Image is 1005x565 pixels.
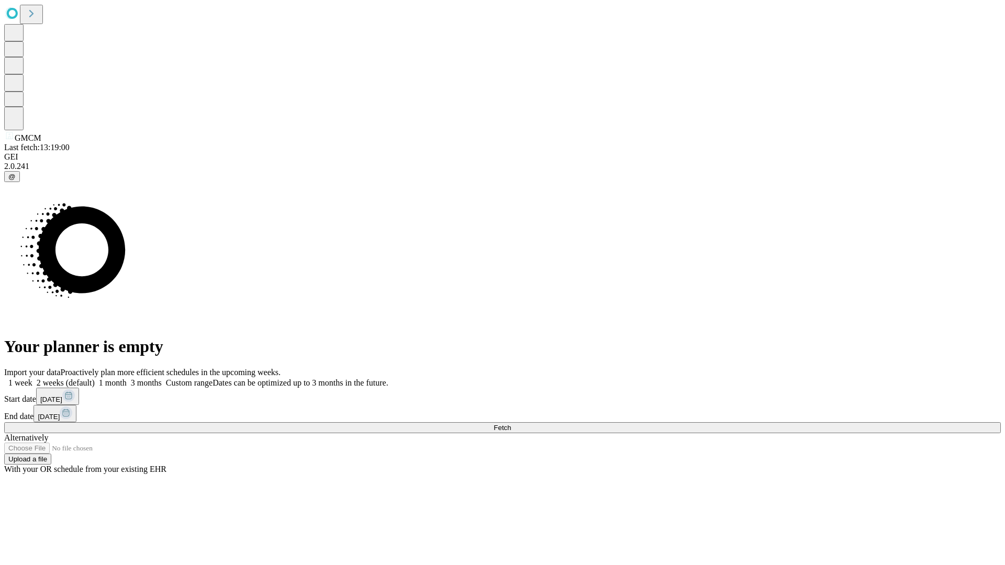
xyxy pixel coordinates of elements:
[8,173,16,180] span: @
[4,171,20,182] button: @
[131,378,162,387] span: 3 months
[4,388,1001,405] div: Start date
[4,152,1001,162] div: GEI
[4,454,51,465] button: Upload a file
[166,378,213,387] span: Custom range
[4,422,1001,433] button: Fetch
[4,337,1001,356] h1: Your planner is empty
[4,405,1001,422] div: End date
[61,368,281,377] span: Proactively plan more efficient schedules in the upcoming weeks.
[4,143,70,152] span: Last fetch: 13:19:00
[36,388,79,405] button: [DATE]
[4,368,61,377] span: Import your data
[37,378,95,387] span: 2 weeks (default)
[4,465,166,473] span: With your OR schedule from your existing EHR
[99,378,127,387] span: 1 month
[4,162,1001,171] div: 2.0.241
[33,405,76,422] button: [DATE]
[213,378,388,387] span: Dates can be optimized up to 3 months in the future.
[40,395,62,403] span: [DATE]
[494,424,511,432] span: Fetch
[38,413,60,421] span: [DATE]
[15,133,41,142] span: GMCM
[4,433,48,442] span: Alternatively
[8,378,32,387] span: 1 week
